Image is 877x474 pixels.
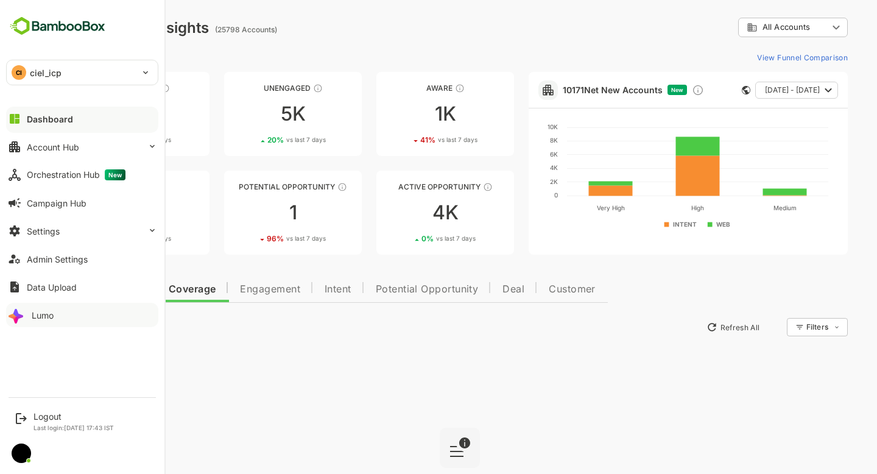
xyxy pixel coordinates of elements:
[33,411,114,422] div: Logout
[520,85,620,95] a: 10171Net New Accounts
[764,322,786,331] div: Filters
[172,25,238,34] ag: (25798 Accounts)
[333,285,436,294] span: Potential Opportunity
[41,285,173,294] span: Data Quality and Coverage
[731,204,754,211] text: Medium
[29,203,167,222] div: 65
[696,16,805,40] div: All Accounts
[334,182,471,191] div: Active Opportunity
[506,285,553,294] span: Customer
[334,83,471,93] div: Aware
[507,178,515,185] text: 2K
[699,86,708,94] div: This card does not support filter and segments
[460,285,482,294] span: Deal
[507,150,515,158] text: 6K
[118,83,127,93] div: These accounts have not been engaged with for a defined time period
[27,114,73,124] div: Dashboard
[29,72,167,156] a: UnreachedThese accounts have not been engaged with for a defined time period16K0%vs last 7 days
[378,135,435,144] div: 41 %
[244,234,283,243] span: vs last 7 days
[649,204,661,212] text: High
[74,135,129,144] div: 0 %
[629,87,641,93] span: New
[6,15,109,38] img: BambooboxFullLogoMark.5f36c76dfaba33ec1ec1367b70bb1252.svg
[27,198,86,208] div: Campaign Hub
[710,48,805,67] button: View Funnel Comparison
[554,204,582,212] text: Very High
[395,135,435,144] span: vs last 7 days
[440,182,450,192] div: These accounts have open opportunities which might be at any of the Sales Stages
[29,104,167,124] div: 16K
[105,169,125,180] span: New
[32,310,54,320] div: Lumo
[27,282,77,292] div: Data Upload
[225,135,283,144] div: 20 %
[30,66,62,79] p: ciel_icp
[295,182,305,192] div: These accounts are MQAs and can be passed on to Inside Sales
[379,234,433,243] div: 0 %
[658,317,722,337] button: Refresh All
[29,316,118,338] button: New Insights
[29,182,167,191] div: Engaged
[33,424,114,431] p: Last login: [DATE] 17:43 IST
[89,234,129,243] span: vs last 7 days
[6,135,158,159] button: Account Hub
[512,191,515,199] text: 0
[27,226,60,236] div: Settings
[704,22,786,33] div: All Accounts
[89,135,129,144] span: vs last 7 days
[6,275,158,299] button: Data Upload
[6,191,158,215] button: Campaign Hub
[334,104,471,124] div: 1K
[7,60,158,85] div: CIciel_icp
[113,182,122,192] div: These accounts are warm, further nurturing would qualify them to MQAs
[412,83,422,93] div: These accounts have just entered the buying cycle and need further nurturing
[334,171,471,255] a: Active OpportunityThese accounts have open opportunities which might be at any of the Sales Stage...
[334,203,471,222] div: 4K
[181,203,319,222] div: 1
[507,164,515,171] text: 4K
[197,285,258,294] span: Engagement
[282,285,309,294] span: Intent
[29,83,167,93] div: Unreached
[74,234,129,243] div: 4 %
[713,82,795,99] button: [DATE] - [DATE]
[334,72,471,156] a: AwareThese accounts have just entered the buying cycle and need further nurturing1K41%vs last 7 days
[29,19,166,37] div: Dashboard Insights
[722,82,777,98] span: [DATE] - [DATE]
[649,84,661,96] div: Discover new ICP-fit accounts showing engagement — via intent surges, anonymous website visits, L...
[181,104,319,124] div: 5K
[27,254,88,264] div: Admin Settings
[6,163,158,187] button: Orchestration HubNew
[763,316,805,338] div: Filters
[507,136,515,144] text: 8K
[27,142,79,152] div: Account Hub
[6,219,158,243] button: Settings
[181,83,319,93] div: Unengaged
[720,23,767,32] span: All Accounts
[505,123,515,130] text: 10K
[181,182,319,191] div: Potential Opportunity
[12,65,26,80] div: CI
[6,107,158,131] button: Dashboard
[393,234,433,243] span: vs last 7 days
[244,135,283,144] span: vs last 7 days
[6,303,158,327] button: Lumo
[181,171,319,255] a: Potential OpportunityThese accounts are MQAs and can be passed on to Inside Sales196%vs last 7 days
[27,169,125,180] div: Orchestration Hub
[224,234,283,243] div: 96 %
[29,171,167,255] a: EngagedThese accounts are warm, further nurturing would qualify them to MQAs654%vs last 7 days
[181,72,319,156] a: UnengagedThese accounts have not shown enough engagement and need nurturing5K20%vs last 7 days
[6,247,158,271] button: Admin Settings
[270,83,280,93] div: These accounts have not shown enough engagement and need nurturing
